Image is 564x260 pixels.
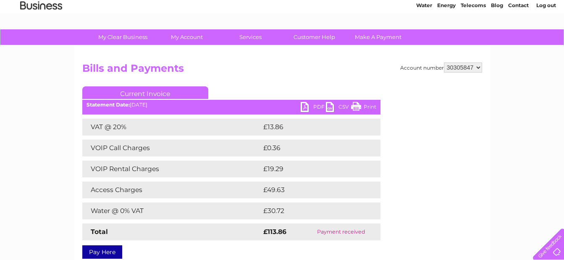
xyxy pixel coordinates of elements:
[152,29,221,45] a: My Account
[261,182,364,198] td: £49.63
[536,36,556,42] a: Log out
[82,182,261,198] td: Access Charges
[326,102,351,114] a: CSV
[82,140,261,156] td: VOIP Call Charges
[87,101,130,108] b: Statement Date:
[261,119,363,135] td: £13.86
[406,4,464,15] a: 0333 014 3131
[82,161,261,177] td: VOIP Rental Charges
[280,29,349,45] a: Customer Help
[261,161,363,177] td: £19.29
[508,36,529,42] a: Contact
[416,36,432,42] a: Water
[301,102,326,114] a: PDF
[84,5,481,41] div: Clear Business is a trading name of Verastar Limited (registered in [GEOGRAPHIC_DATA] No. 3667643...
[82,86,208,99] a: Current Invoice
[20,22,63,47] img: logo.png
[82,119,261,135] td: VAT @ 20%
[491,36,503,42] a: Blog
[82,245,122,259] a: Pay Here
[261,203,363,219] td: £30.72
[91,228,108,236] strong: Total
[302,224,380,240] td: Payment received
[263,228,286,236] strong: £113.86
[461,36,486,42] a: Telecoms
[82,62,482,78] h2: Bills and Payments
[82,203,261,219] td: Water @ 0% VAT
[351,102,376,114] a: Print
[437,36,456,42] a: Energy
[261,140,361,156] td: £0.36
[344,29,413,45] a: Make A Payment
[88,29,157,45] a: My Clear Business
[82,102,380,108] div: [DATE]
[400,62,482,73] div: Account number
[216,29,285,45] a: Services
